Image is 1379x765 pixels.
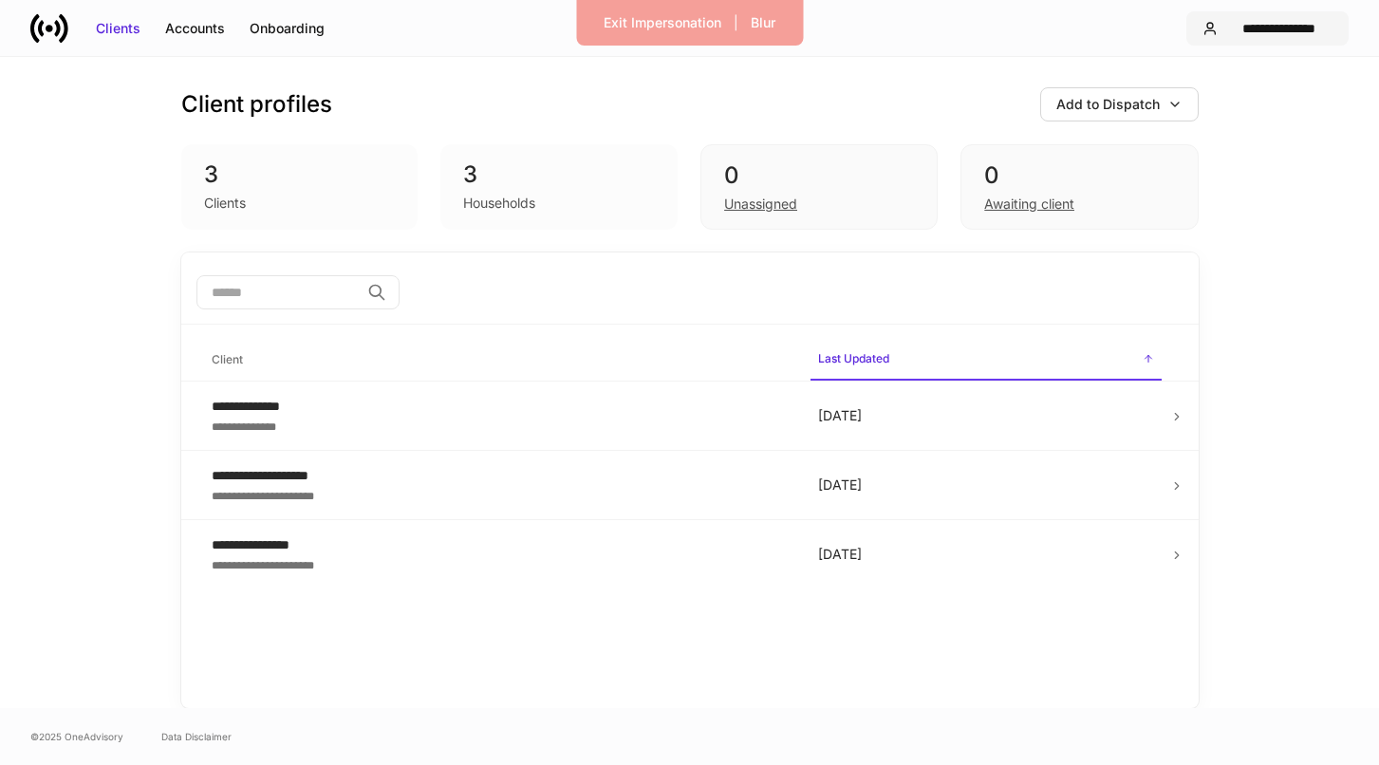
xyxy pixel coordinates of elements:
div: Households [463,194,535,213]
div: 0Unassigned [700,144,938,230]
p: [DATE] [818,476,1154,494]
span: © 2025 OneAdvisory [30,729,123,744]
h3: Client profiles [181,89,332,120]
div: Onboarding [250,19,325,38]
button: Onboarding [237,13,337,44]
div: Unassigned [724,195,797,214]
p: [DATE] [818,545,1154,564]
button: Add to Dispatch [1040,87,1199,121]
h6: Last Updated [818,349,889,367]
span: Client [204,341,795,380]
div: Exit Impersonation [604,13,721,32]
h6: Client [212,350,243,368]
button: Clients [84,13,153,44]
div: Add to Dispatch [1056,95,1160,114]
div: 3 [463,159,655,190]
div: 3 [204,159,396,190]
div: Clients [204,194,246,213]
div: Blur [751,13,775,32]
button: Accounts [153,13,237,44]
div: 0Awaiting client [960,144,1198,230]
button: Exit Impersonation [591,8,734,38]
p: [DATE] [818,406,1154,425]
div: Awaiting client [984,195,1074,214]
div: 0 [984,160,1174,191]
a: Data Disclaimer [161,729,232,744]
button: Blur [738,8,788,38]
div: Accounts [165,19,225,38]
div: Clients [96,19,140,38]
span: Last Updated [811,340,1162,381]
div: 0 [724,160,914,191]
